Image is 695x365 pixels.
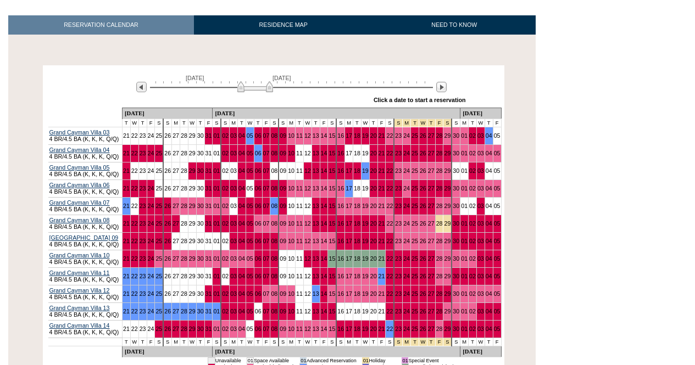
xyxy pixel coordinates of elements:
a: 08 [271,185,277,192]
a: 02 [222,255,229,262]
a: 20 [370,203,377,209]
a: 25 [412,132,418,139]
a: 07 [263,167,270,174]
a: 15 [329,167,335,174]
a: 27 [428,220,435,227]
a: 18 [354,238,360,244]
a: 13 [313,150,319,156]
a: 06 [255,203,262,209]
a: 18 [354,167,360,174]
a: Grand Cayman Villa 07 [49,199,110,206]
a: 14 [321,255,327,262]
a: 25 [155,150,162,156]
a: 09 [280,220,286,227]
a: 21 [379,255,385,262]
a: 24 [148,203,154,209]
a: 26 [164,220,171,227]
a: 03 [230,220,237,227]
a: 09 [280,132,286,139]
a: 10 [288,238,294,244]
a: 17 [346,132,352,139]
a: 07 [263,238,270,244]
a: 29 [189,255,196,262]
a: 29 [444,185,451,192]
a: 01 [213,132,220,139]
a: 05 [494,185,501,192]
a: 30 [197,167,204,174]
a: 22 [386,185,393,192]
a: 17 [346,255,352,262]
a: 05 [494,238,501,244]
a: 25 [412,150,418,156]
a: 26 [164,255,171,262]
a: 20 [370,167,377,174]
a: 03 [477,132,484,139]
a: 02 [222,132,229,139]
a: 24 [148,220,154,227]
a: 16 [337,150,344,156]
a: 29 [444,203,451,209]
a: 06 [255,167,262,174]
a: 17 [346,167,352,174]
a: 21 [123,150,130,156]
a: 19 [362,238,369,244]
a: 18 [354,255,360,262]
a: 21 [379,203,385,209]
a: 13 [313,132,319,139]
a: 22 [386,167,393,174]
a: 14 [321,203,327,209]
a: 20 [370,150,377,156]
a: 26 [164,238,171,244]
a: 14 [321,185,327,192]
a: 13 [313,203,319,209]
a: 27 [173,203,179,209]
a: 03 [230,238,237,244]
a: 26 [420,185,426,192]
a: 20 [370,238,377,244]
a: 01 [461,150,468,156]
a: 23 [395,185,402,192]
a: 13 [313,167,319,174]
a: 26 [420,238,426,244]
a: 24 [403,185,410,192]
a: Grand Cayman Villa 08 [49,217,110,223]
a: 26 [420,255,426,262]
a: Grand Cayman Villa 06 [49,182,110,188]
a: 16 [337,238,344,244]
a: 16 [337,132,344,139]
a: 04 [486,185,492,192]
a: 22 [386,255,393,262]
a: 24 [148,185,154,192]
a: 10 [288,185,294,192]
a: 19 [362,132,369,139]
a: 21 [379,185,385,192]
a: 14 [321,132,327,139]
a: 27 [428,167,435,174]
a: 29 [189,203,196,209]
a: 25 [412,203,418,209]
a: 23 [395,203,402,209]
a: 04 [238,220,245,227]
a: 04 [238,150,245,156]
a: 11 [296,220,303,227]
a: 25 [155,238,162,244]
a: 03 [477,167,484,174]
a: 25 [412,220,418,227]
a: 05 [247,150,253,156]
a: 21 [123,255,130,262]
a: 13 [313,238,319,244]
a: 22 [386,132,393,139]
a: 22 [131,255,138,262]
a: Grand Cayman Villa 03 [49,129,110,136]
a: 05 [247,132,253,139]
a: 21 [123,185,130,192]
a: 05 [247,220,253,227]
a: 07 [263,220,270,227]
a: 18 [354,220,360,227]
a: 22 [131,185,138,192]
a: 02 [222,150,229,156]
a: 21 [379,238,385,244]
a: 01 [461,220,468,227]
a: 28 [436,132,443,139]
a: 14 [321,167,327,174]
